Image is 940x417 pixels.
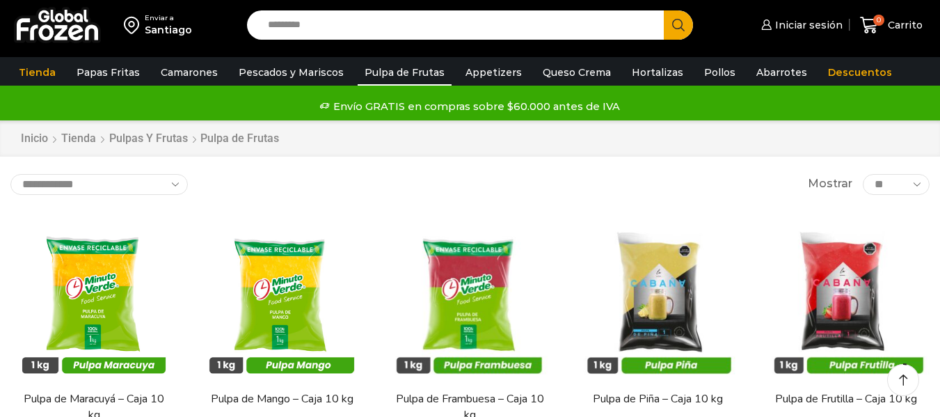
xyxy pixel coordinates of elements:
a: Tienda [61,131,97,147]
img: address-field-icon.svg [124,13,145,37]
a: Pulpa de Frutilla – Caja 10 kg [771,391,921,407]
div: Santiago [145,23,192,37]
a: Papas Fritas [70,59,147,86]
a: Iniciar sesión [758,11,843,39]
a: Pulpa de Piña – Caja 10 kg [583,391,733,407]
nav: Breadcrumb [20,131,279,147]
a: Queso Crema [536,59,618,86]
a: 0 Carrito [857,9,926,42]
a: Inicio [20,131,49,147]
span: Carrito [884,18,923,32]
span: 0 [873,15,884,26]
div: Enviar a [145,13,192,23]
a: Pollos [697,59,742,86]
span: Mostrar [808,176,852,192]
h1: Pulpa de Frutas [200,132,279,145]
button: Search button [664,10,693,40]
a: Hortalizas [625,59,690,86]
a: Appetizers [459,59,529,86]
a: Tienda [12,59,63,86]
a: Descuentos [821,59,899,86]
span: Iniciar sesión [772,18,843,32]
a: Pulpa de Mango – Caja 10 kg [207,391,357,407]
a: Abarrotes [749,59,814,86]
a: Pulpas y Frutas [109,131,189,147]
a: Pulpa de Frutas [358,59,452,86]
a: Camarones [154,59,225,86]
select: Pedido de la tienda [10,174,188,195]
a: Pescados y Mariscos [232,59,351,86]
